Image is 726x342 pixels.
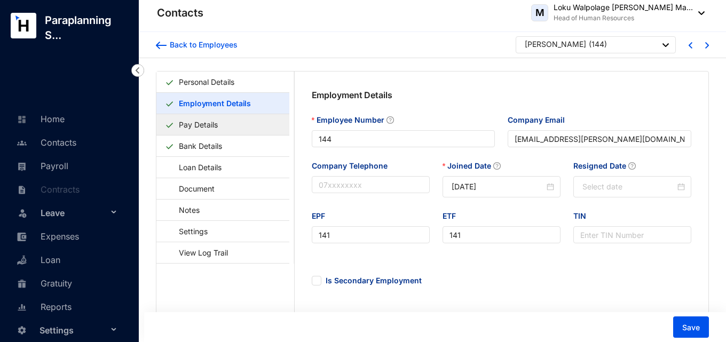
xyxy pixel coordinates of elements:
[9,224,126,248] li: Expenses
[165,242,232,264] a: View Log Trail
[156,39,238,50] a: Back to Employees
[386,116,394,124] span: question-circle
[17,138,27,148] img: people-unselected.118708e94b43a90eceab.svg
[443,210,463,222] label: ETF
[312,89,502,114] p: Employment Details
[14,137,76,148] a: Contacts
[17,208,28,218] img: leave-unselected.2934df6273408c3f84d9.svg
[165,220,211,242] a: Settings
[14,184,80,195] a: Contracts
[40,320,108,341] span: Settings
[165,156,225,178] a: Loan Details
[582,181,675,193] input: Resigned Date
[41,202,108,224] span: Leave
[9,154,126,177] li: Payroll
[312,160,395,172] label: Company Telephone
[493,162,501,170] span: question-circle
[17,185,27,195] img: contract-unselected.99e2b2107c0a7dd48938.svg
[443,160,508,172] label: Joined Date
[9,130,126,154] li: Contacts
[312,130,495,147] input: Employee Number
[14,114,65,124] a: Home
[689,42,692,49] img: chevron-left-blue.0fda5800d0a05439ff8ddef8047136d5.svg
[14,301,72,312] a: Reports
[693,11,705,15] img: dropdown-black.8e83cc76930a90b1a4fdb6d089b7bf3a.svg
[14,161,68,171] a: Payroll
[14,254,60,265] a: Loan
[312,176,430,193] input: Company Telephone
[312,226,430,243] input: EPF
[17,232,27,242] img: expense-unselected.2edcf0507c847f3e9e96.svg
[165,199,203,221] a: Notes
[17,115,27,124] img: home-unselected.a29eae3204392db15eaf.svg
[508,130,691,147] input: Company Email
[589,39,607,52] p: ( 144 )
[14,278,72,289] a: Gratuity
[443,226,561,243] input: ETF
[312,210,333,222] label: EPF
[705,42,709,49] img: chevron-right-blue.16c49ba0fe93ddb13f341d83a2dbca89.svg
[131,64,144,77] img: nav-icon-left.19a07721e4dec06a274f6d07517f07b7.svg
[9,295,126,318] li: Reports
[9,271,126,295] li: Gratuity
[156,42,167,49] img: arrow-backward-blue.96c47016eac47e06211658234db6edf5.svg
[17,256,27,265] img: loan-unselected.d74d20a04637f2d15ab5.svg
[175,135,226,157] a: Bank Details
[175,71,239,93] a: Personal Details
[175,114,222,136] a: Pay Details
[14,231,79,242] a: Expenses
[165,178,218,200] a: Document
[9,107,126,130] li: Home
[17,325,27,335] img: settings-unselected.1febfda315e6e19643a1.svg
[452,181,544,193] input: Joined Date
[673,316,709,338] button: Save
[17,303,27,312] img: report-unselected.e6a6b4230fc7da01f883.svg
[312,114,401,126] label: Employee Number
[554,13,693,23] p: Head of Human Resources
[525,39,586,50] div: [PERSON_NAME]
[628,162,636,170] span: question-circle
[321,275,426,286] span: Is Secondary Employment
[573,160,643,172] label: Resigned Date
[167,39,238,50] div: Back to Employees
[9,248,126,271] li: Loan
[17,162,27,171] img: payroll-unselected.b590312f920e76f0c668.svg
[508,114,572,126] label: Company Email
[662,43,669,47] img: dropdown-black.8e83cc76930a90b1a4fdb6d089b7bf3a.svg
[573,210,594,222] label: TIN
[9,177,126,201] li: Contracts
[175,92,255,114] a: Employment Details
[17,279,27,289] img: gratuity-unselected.a8c340787eea3cf492d7.svg
[573,226,691,243] input: TIN
[535,8,544,18] span: M
[157,5,203,20] p: Contacts
[554,2,693,13] p: Loku Walpolage [PERSON_NAME] Ma...
[682,322,700,333] span: Save
[36,13,139,43] p: Paraplanning S...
